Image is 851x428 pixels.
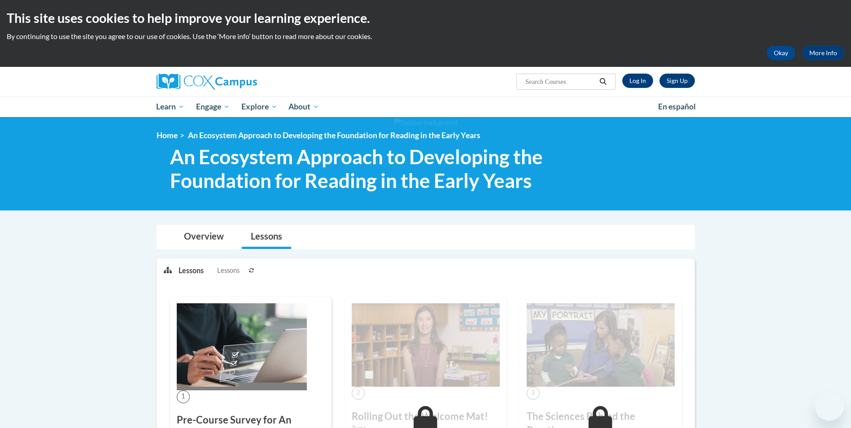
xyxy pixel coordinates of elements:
[527,303,675,387] img: Course Image
[802,46,844,60] a: More Info
[242,225,291,249] a: Lessons
[177,303,307,390] img: Course Image
[815,392,844,421] iframe: Button to launch messaging window
[352,387,365,400] span: 2
[177,390,190,403] span: 1
[767,46,795,60] button: Okay
[179,266,204,275] p: Lessons
[659,74,695,88] a: Register
[283,96,325,117] a: About
[156,101,184,112] span: Learn
[652,97,702,116] a: En español
[352,410,500,424] h3: Rolling Out the Welcome Mat!
[7,31,844,41] p: By continuing to use the site you agree to our use of cookies. Use the ‘More info’ button to read...
[527,387,540,400] span: 3
[596,76,610,87] button: Search
[352,303,500,387] img: Course Image
[658,102,696,111] span: En español
[188,131,480,140] span: An Ecosystem Approach to Developing the Foundation for Reading in the Early Years
[524,76,596,87] input: Search Courses
[157,131,178,140] a: Home
[288,101,319,112] span: About
[622,74,653,88] a: Log In
[236,96,283,117] a: Explore
[175,225,233,249] a: Overview
[157,74,257,90] img: Cox Campus
[217,266,240,275] span: Lessons
[151,96,191,117] a: Learn
[394,118,458,128] img: Section background
[241,101,277,112] span: Explore
[143,96,708,117] div: Main menu
[157,74,327,90] a: Cox Campus
[170,145,571,192] span: An Ecosystem Approach to Developing the Foundation for Reading in the Early Years
[196,101,230,112] span: Engage
[190,96,236,117] a: Engage
[7,9,844,27] h2: This site uses cookies to help improve your learning experience.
